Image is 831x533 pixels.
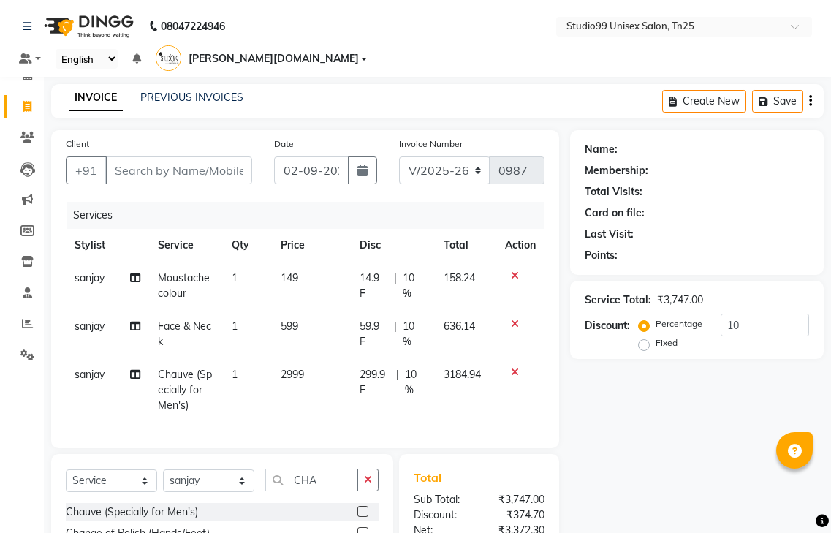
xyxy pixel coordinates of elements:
span: sanjay [75,368,105,381]
span: 1 [232,320,238,333]
th: Qty [223,229,272,262]
a: PREVIOUS INVOICES [140,91,243,104]
span: sanjay [75,271,105,284]
span: Moustache colour [158,271,210,300]
span: 599 [281,320,298,333]
span: Face & Neck [158,320,211,348]
th: Service [149,229,223,262]
div: ₹374.70 [479,507,555,523]
span: sanjay [75,320,105,333]
th: Disc [351,229,435,262]
th: Total [435,229,496,262]
label: Percentage [656,317,702,330]
div: ₹3,747.00 [479,492,555,507]
span: | [394,271,397,301]
label: Fixed [656,336,678,349]
img: logo [37,6,137,47]
button: Save [752,90,803,113]
span: 10 % [405,367,426,398]
div: Points: [585,248,618,263]
div: Membership: [585,163,648,178]
div: Chauve (Specially for Men's) [66,504,198,520]
div: Services [67,202,555,229]
span: | [394,319,397,349]
input: Search or Scan [265,469,358,491]
div: Discount: [585,318,630,333]
span: 1 [232,368,238,381]
span: 149 [281,271,298,284]
label: Date [274,137,294,151]
div: Card on file: [585,205,645,221]
span: 158.24 [444,271,475,284]
div: Name: [585,142,618,157]
button: +91 [66,156,107,184]
th: Stylist [66,229,149,262]
th: Action [496,229,544,262]
input: Search by Name/Mobile/Email/Code [105,156,252,184]
label: Client [66,137,89,151]
span: 1 [232,271,238,284]
span: | [396,367,399,398]
button: Create New [662,90,746,113]
div: Discount: [403,507,479,523]
div: Sub Total: [403,492,479,507]
span: 3184.94 [444,368,481,381]
label: Invoice Number [399,137,463,151]
div: Service Total: [585,292,651,308]
img: VAISHALI.TK [156,45,181,71]
span: 14.9 F [360,271,388,301]
div: Total Visits: [585,184,642,200]
span: Total [414,470,447,485]
iframe: chat widget [770,475,816,518]
span: 10 % [403,319,426,349]
span: [PERSON_NAME][DOMAIN_NAME] [189,51,359,67]
span: 636.14 [444,320,475,333]
div: Last Visit: [585,227,634,242]
span: Chauve (Specially for Men's) [158,368,212,412]
span: 59.9 F [360,319,388,349]
span: 2999 [281,368,304,381]
span: 10 % [403,271,426,301]
a: INVOICE [69,85,123,111]
th: Price [272,229,351,262]
div: ₹3,747.00 [657,292,703,308]
b: 08047224946 [161,6,225,47]
span: 299.9 F [360,367,390,398]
